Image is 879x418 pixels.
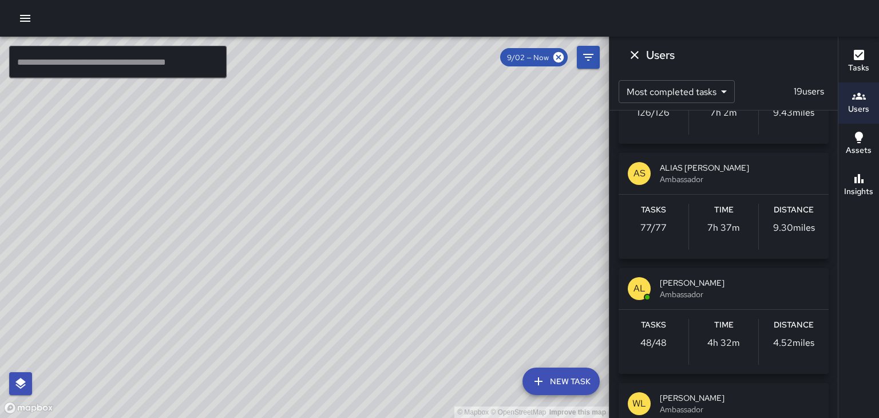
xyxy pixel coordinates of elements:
[633,282,646,295] p: AL
[660,289,819,300] span: Ambassador
[619,153,829,259] button: ASALIAS [PERSON_NAME]AmbassadorTasks77/77Time7h 37mDistance9.30miles
[774,204,814,216] h6: Distance
[641,319,666,332] h6: Tasks
[660,404,819,415] span: Ambassador
[646,46,675,64] h6: Users
[789,85,829,98] p: 19 users
[710,106,737,120] p: 7h 2m
[846,144,872,157] h6: Assets
[637,106,670,120] p: 126 / 126
[773,106,814,120] p: 9.43 miles
[838,124,879,165] button: Assets
[632,397,646,411] p: WL
[773,336,814,350] p: 4.52 miles
[660,173,819,185] span: Ambassador
[623,44,646,66] button: Dismiss
[640,336,667,350] p: 48 / 48
[773,221,815,235] p: 9.30 miles
[707,336,740,350] p: 4h 32m
[641,204,666,216] h6: Tasks
[577,46,600,69] button: Filters
[660,277,819,289] span: [PERSON_NAME]
[838,82,879,124] button: Users
[619,80,735,103] div: Most completed tasks
[500,48,568,66] div: 9/02 — Now
[500,53,556,62] span: 9/02 — Now
[640,221,667,235] p: 77 / 77
[714,204,734,216] h6: Time
[660,392,819,404] span: [PERSON_NAME]
[848,62,869,74] h6: Tasks
[848,103,869,116] h6: Users
[522,368,600,395] button: New Task
[844,186,873,198] h6: Insights
[714,319,734,332] h6: Time
[838,165,879,206] button: Insights
[774,319,814,332] h6: Distance
[633,167,646,180] p: AS
[707,221,740,235] p: 7h 37m
[838,41,879,82] button: Tasks
[660,162,819,173] span: ALIAS [PERSON_NAME]
[619,268,829,374] button: AL[PERSON_NAME]AmbassadorTasks48/48Time4h 32mDistance4.52miles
